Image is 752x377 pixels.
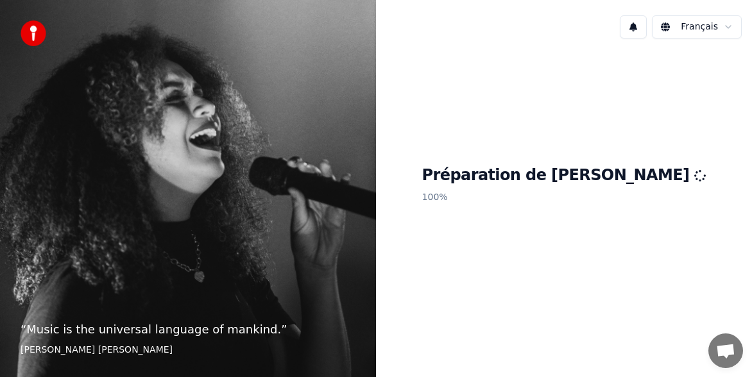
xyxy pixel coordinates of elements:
footer: [PERSON_NAME] [PERSON_NAME] [21,344,355,356]
p: 100 % [422,186,706,209]
a: Ouvrir le chat [708,333,743,368]
p: “ Music is the universal language of mankind. ” [21,321,355,339]
h1: Préparation de [PERSON_NAME] [422,165,706,186]
img: youka [21,21,46,46]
